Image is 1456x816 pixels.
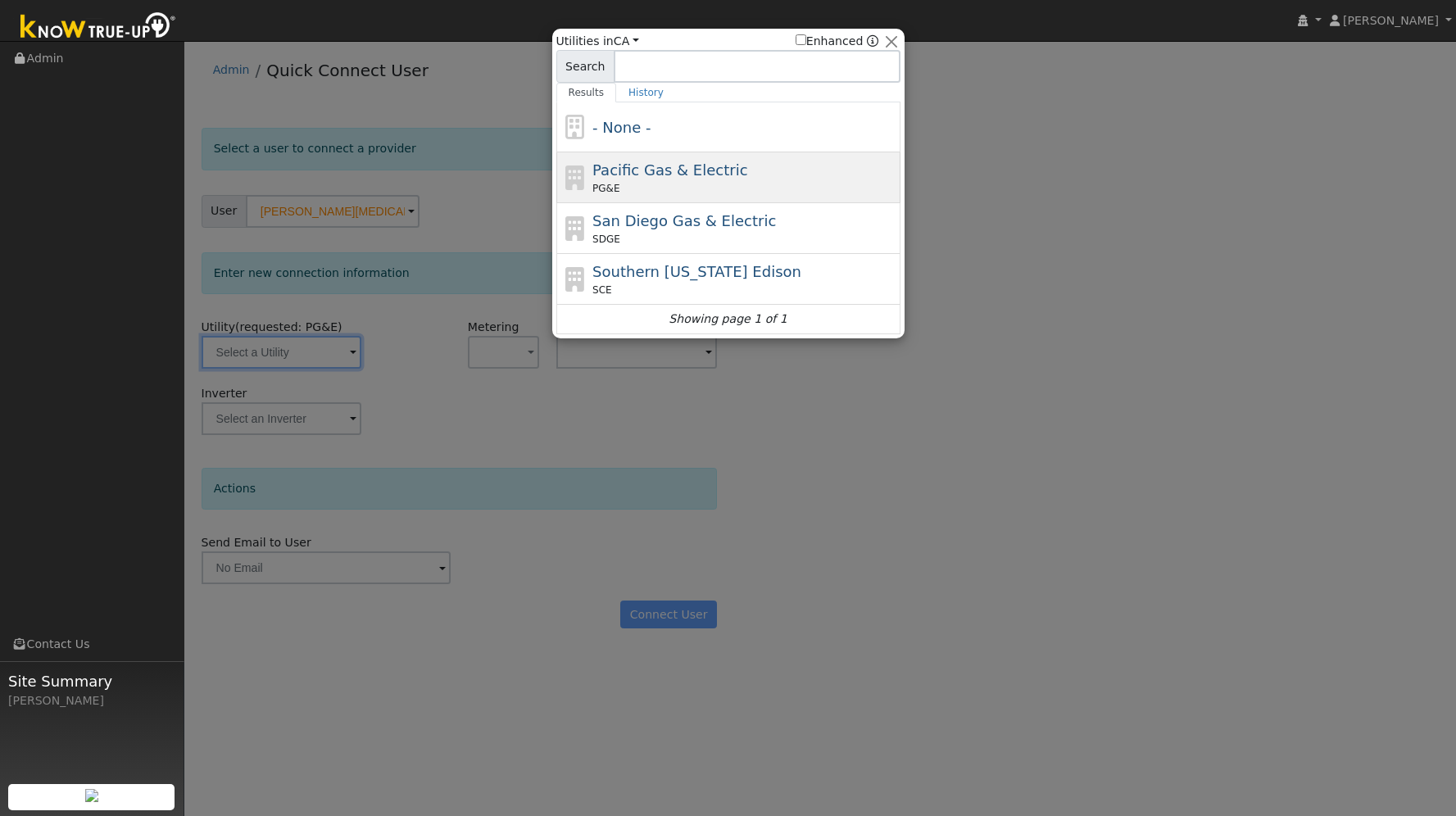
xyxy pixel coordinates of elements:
span: Search [556,50,615,83]
img: retrieve [85,789,98,802]
a: History [616,83,676,102]
span: Site Summary [8,670,175,692]
div: [PERSON_NAME] [8,692,175,709]
a: CA [614,34,639,48]
span: - None - [592,119,651,136]
input: Enhanced [796,34,806,45]
span: Utilities in [556,33,639,50]
span: Show enhanced providers [796,33,879,50]
a: Enhanced Providers [867,34,878,48]
span: PG&E [592,181,619,196]
i: Showing page 1 of 1 [669,311,787,328]
span: Southern [US_STATE] Edison [592,263,801,280]
a: Results [556,83,617,102]
img: Know True-Up [12,9,184,46]
span: Pacific Gas & Electric [592,161,747,179]
span: SDGE [592,232,620,247]
span: [PERSON_NAME] [1343,14,1439,27]
label: Enhanced [796,33,864,50]
span: SCE [592,283,612,297]
span: San Diego Gas & Electric [592,212,776,229]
